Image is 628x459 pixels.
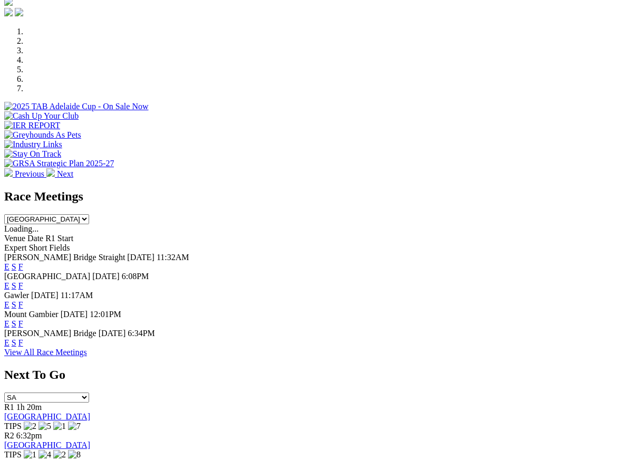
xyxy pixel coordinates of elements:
span: [DATE] [31,291,59,300]
span: [DATE] [127,253,154,262]
img: Industry Links [4,140,62,149]
span: TIPS [4,422,22,431]
span: R2 [4,431,14,440]
img: 1 [53,422,66,431]
a: E [4,281,9,290]
span: 12:01PM [90,310,121,319]
img: 2025 TAB Adelaide Cup - On Sale Now [4,102,149,111]
span: 1h 20m [16,403,42,412]
a: S [12,281,16,290]
a: E [4,338,9,347]
a: F [18,300,23,309]
a: View All Race Meetings [4,348,87,357]
span: TIPS [4,450,22,459]
span: 11:17AM [61,291,93,300]
span: 6:08PM [122,272,149,281]
a: Previous [4,169,46,178]
img: chevron-right-pager-white.svg [46,168,55,177]
h2: Race Meetings [4,189,624,204]
span: Short [29,243,47,252]
a: Next [46,169,73,178]
a: E [4,319,9,328]
span: Loading... [4,224,38,233]
span: [DATE] [92,272,120,281]
img: 7 [68,422,81,431]
a: F [18,338,23,347]
a: F [18,262,23,271]
span: [PERSON_NAME] Bridge Straight [4,253,125,262]
span: Next [57,169,73,178]
span: Mount Gambier [4,310,59,319]
img: Stay On Track [4,149,61,159]
a: F [18,319,23,328]
a: E [4,262,9,271]
a: S [12,319,16,328]
span: Previous [15,169,44,178]
img: IER REPORT [4,121,60,130]
a: F [18,281,23,290]
a: S [12,338,16,347]
span: 6:34PM [128,329,155,338]
img: Cash Up Your Club [4,111,79,121]
a: S [12,300,16,309]
a: [GEOGRAPHIC_DATA] [4,412,90,421]
img: facebook.svg [4,8,13,16]
span: Date [27,234,43,243]
img: chevron-left-pager-white.svg [4,168,13,177]
img: GRSA Strategic Plan 2025-27 [4,159,114,168]
span: R1 Start [45,234,73,243]
span: Venue [4,234,25,243]
span: Gawler [4,291,29,300]
span: Expert [4,243,27,252]
span: [DATE] [99,329,126,338]
span: [PERSON_NAME] Bridge [4,329,96,338]
a: S [12,262,16,271]
a: [GEOGRAPHIC_DATA] [4,441,90,450]
a: E [4,300,9,309]
img: Greyhounds As Pets [4,130,81,140]
span: [GEOGRAPHIC_DATA] [4,272,90,281]
img: 2 [24,422,36,431]
span: 6:32pm [16,431,42,440]
span: [DATE] [61,310,88,319]
span: R1 [4,403,14,412]
h2: Next To Go [4,368,624,382]
span: Fields [49,243,70,252]
img: 5 [38,422,51,431]
span: 11:32AM [157,253,189,262]
img: twitter.svg [15,8,23,16]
